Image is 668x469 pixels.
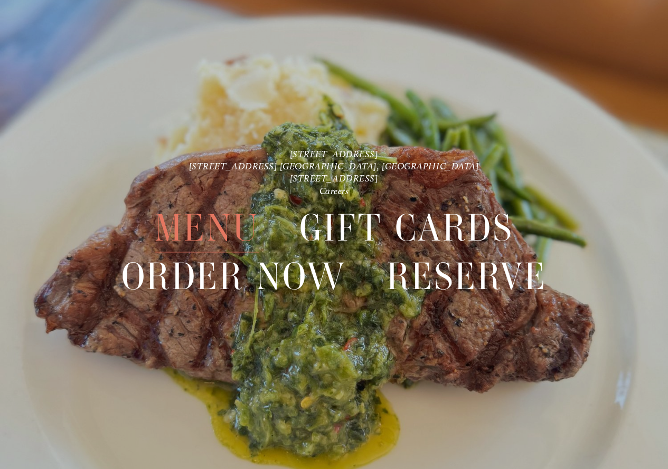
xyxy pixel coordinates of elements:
a: Order Now [121,253,346,301]
a: Menu [155,204,259,252]
a: Reserve [387,253,547,301]
a: [STREET_ADDRESS] [GEOGRAPHIC_DATA], [GEOGRAPHIC_DATA] [189,160,479,171]
a: [STREET_ADDRESS] [290,173,379,184]
a: [STREET_ADDRESS] [290,148,379,159]
a: Gift Cards [299,204,514,252]
a: Careers [319,185,349,196]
